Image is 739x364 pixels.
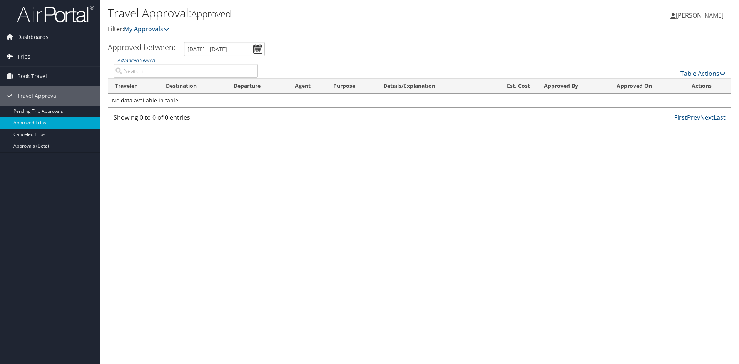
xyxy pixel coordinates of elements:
span: Book Travel [17,67,47,86]
th: Actions [685,79,731,94]
small: Approved [191,7,231,20]
h3: Approved between: [108,42,176,52]
a: My Approvals [124,25,169,33]
a: Advanced Search [117,57,155,64]
th: Traveler: activate to sort column ascending [108,79,159,94]
input: [DATE] - [DATE] [184,42,265,56]
th: Agent [288,79,326,94]
input: Advanced Search [114,64,258,78]
th: Approved By: activate to sort column ascending [537,79,610,94]
a: Table Actions [680,69,726,78]
a: Last [714,113,726,122]
th: Purpose [326,79,376,94]
a: Next [700,113,714,122]
th: Destination: activate to sort column ascending [159,79,227,94]
span: Trips [17,47,30,66]
p: Filter: [108,24,523,34]
h1: Travel Approval: [108,5,523,21]
th: Est. Cost: activate to sort column ascending [485,79,537,94]
span: [PERSON_NAME] [676,11,724,20]
th: Details/Explanation [376,79,485,94]
a: [PERSON_NAME] [670,4,731,27]
span: Dashboards [17,27,48,47]
img: airportal-logo.png [17,5,94,23]
a: Prev [687,113,700,122]
span: Travel Approval [17,86,58,106]
a: First [674,113,687,122]
td: No data available in table [108,94,731,107]
div: Showing 0 to 0 of 0 entries [114,113,258,126]
th: Departure: activate to sort column ascending [227,79,288,94]
th: Approved On: activate to sort column ascending [610,79,684,94]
